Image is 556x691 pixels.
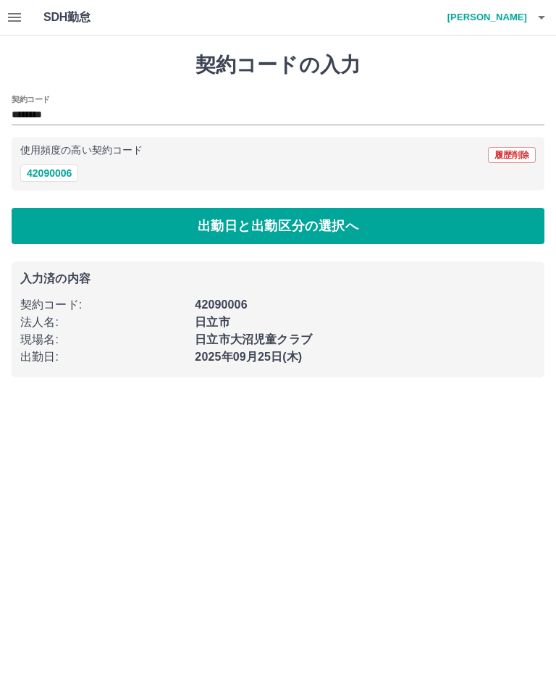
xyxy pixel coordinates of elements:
b: 42090006 [195,298,247,311]
p: 使用頻度の高い契約コード [20,146,143,156]
p: 法人名 : [20,314,186,331]
button: 42090006 [20,164,78,182]
b: 日立市 [195,316,229,328]
p: 現場名 : [20,331,186,348]
p: 出勤日 : [20,348,186,366]
button: 出勤日と出勤区分の選択へ [12,208,544,244]
h1: 契約コードの入力 [12,53,544,78]
b: 日立市大沼児童クラブ [195,333,312,345]
h2: 契約コード [12,93,50,105]
p: 契約コード : [20,296,186,314]
b: 2025年09月25日(木) [195,351,302,363]
p: 入力済の内容 [20,273,536,285]
button: 履歴削除 [488,147,536,163]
